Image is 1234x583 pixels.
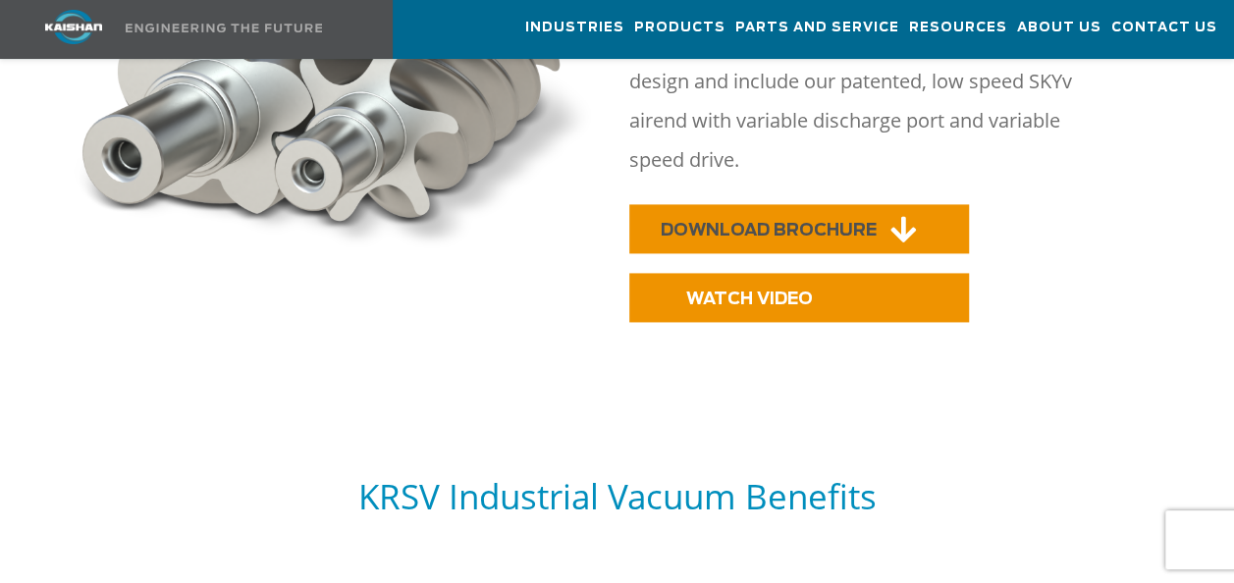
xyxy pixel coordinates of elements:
span: WATCH VIDEO [686,291,813,307]
h5: KRSV Industrial Vacuum Benefits [61,474,1172,518]
a: Resources [909,1,1007,54]
a: Products [634,1,725,54]
span: Industries [525,17,624,39]
a: Industries [525,1,624,54]
span: Parts and Service [735,17,899,39]
span: Products [634,17,725,39]
span: Contact Us [1111,17,1217,39]
span: About Us [1017,17,1101,39]
a: WATCH VIDEO [629,273,969,322]
a: Parts and Service [735,1,899,54]
span: Resources [909,17,1007,39]
a: About Us [1017,1,1101,54]
a: DOWNLOAD BROCHURE [629,204,969,253]
img: Engineering the future [126,24,322,32]
span: DOWNLOAD BROCHURE [661,222,877,238]
a: Contact Us [1111,1,1217,54]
